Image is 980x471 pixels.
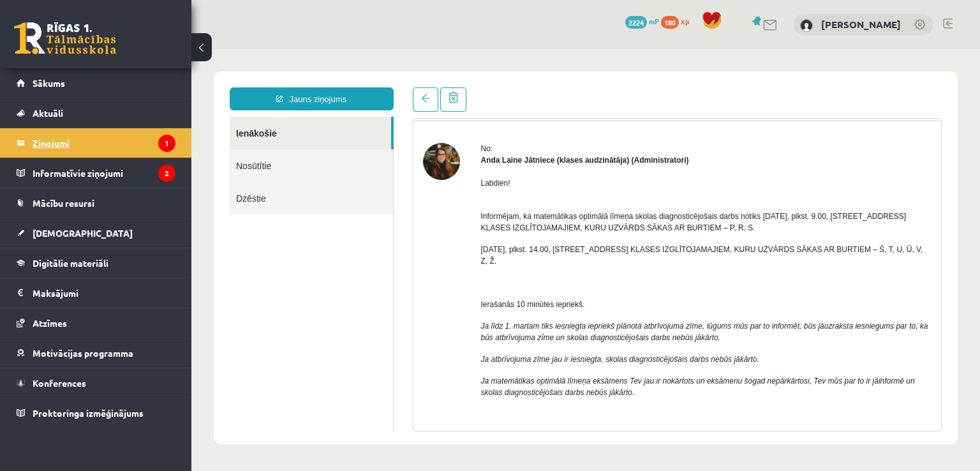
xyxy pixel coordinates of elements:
[17,278,175,308] a: Maksājumi
[649,16,659,26] span: mP
[158,135,175,152] i: 1
[33,107,63,119] span: Aktuāli
[290,251,394,260] span: Ierašanās 10 minūtes iepriekš.
[395,339,443,348] i: nebūs jākārto.
[625,16,659,26] a: 2224 mP
[33,257,108,269] span: Digitālie materiāli
[481,284,529,293] i: nebūs jākārto.
[17,398,175,428] a: Proktoringa izmēģinājums
[232,94,269,131] img: Anda Laine Jātniece (klases audzinātāja)
[17,68,175,98] a: Sākums
[33,317,67,329] span: Atzīmes
[290,130,319,138] span: Labdien!
[290,196,732,216] span: [DATE], plkst. 14.00, [STREET_ADDRESS] KLASES IZGLĪTOJAMAJIEM, KURU UZVĀRDS SĀKAS AR BURTIEM – Š,...
[33,347,133,359] span: Motivācijas programma
[33,128,175,158] legend: Ziņojumi
[290,327,724,348] i: Ja matemātikas optimālā līmeņa eksāmens Tev jau ir nokārtots un eksāmenu šogad nepārkārtosi, Tev ...
[33,227,133,239] span: [DEMOGRAPHIC_DATA]
[17,158,175,188] a: Informatīvie ziņojumi2
[290,94,741,105] div: No:
[33,197,94,209] span: Mācību resursi
[17,98,175,128] a: Aktuāli
[38,133,202,165] a: Dzēstie
[17,188,175,218] a: Mācību resursi
[38,100,202,133] a: Nosūtītie
[290,163,715,183] span: Informējam, ka matemātikas optimālā līmeņa skolas diagnosticējošais darbs notiks [DATE], plkst. 9...
[158,165,175,182] i: 2
[800,19,813,32] img: Raivo Rutks
[290,107,498,116] strong: Anda Laine Jātniece (klases audzinātāja) (Administratori)
[17,368,175,398] a: Konferences
[681,16,689,26] span: xp
[661,16,695,26] a: 180 xp
[33,278,175,308] legend: Maksājumi
[519,306,567,315] i: nebūs jākārto.
[17,248,175,278] a: Digitālie materiāli
[17,128,175,158] a: Ziņojumi1
[33,377,86,389] span: Konferences
[821,18,901,31] a: [PERSON_NAME]
[625,16,647,29] span: 2224
[17,308,175,338] a: Atzīmes
[33,407,144,419] span: Proktoringa izmēģinājums
[38,68,200,100] a: Ienākošie
[17,218,175,248] a: [DEMOGRAPHIC_DATA]
[38,38,202,61] a: Jauns ziņojums
[33,158,175,188] legend: Informatīvie ziņojumi
[290,306,518,315] i: Ja atbrīvojuma zīme jau ir iesniegta, skolas diagnosticējošais darbs
[661,16,679,29] span: 180
[33,77,65,89] span: Sākums
[290,273,737,293] i: Ja līdz 1. martam tiks iesniegta iepriekš plānotā atbrīvojuma zīme, lūgums mūs par to informēt, b...
[17,338,175,368] a: Motivācijas programma
[14,22,116,54] a: Rīgas 1. Tālmācības vidusskola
